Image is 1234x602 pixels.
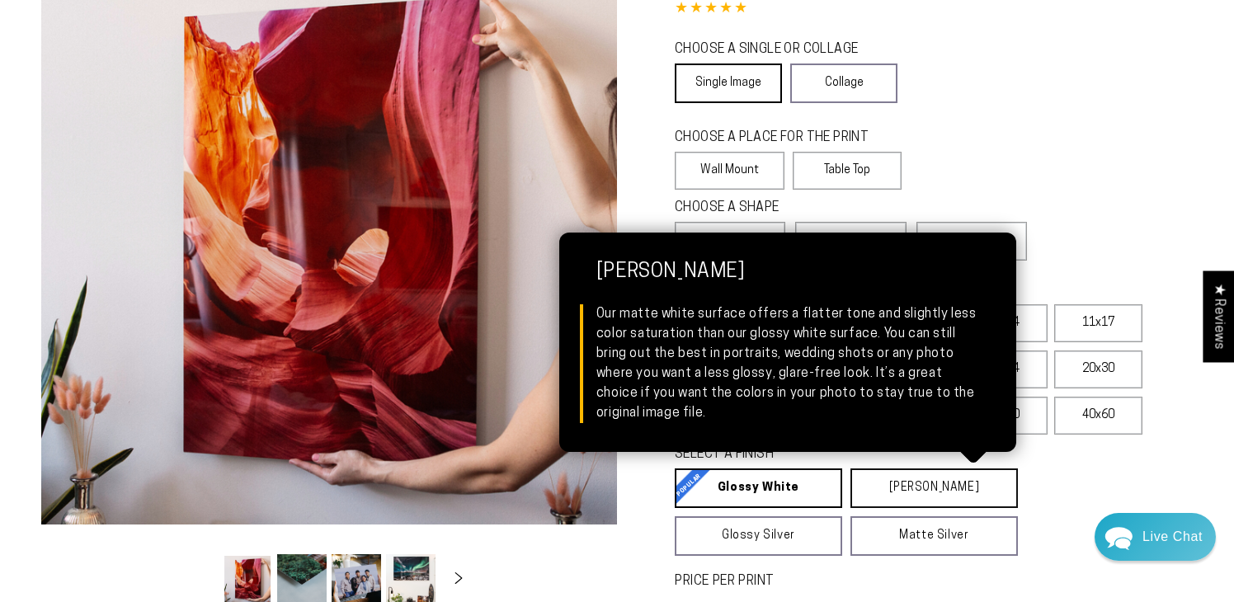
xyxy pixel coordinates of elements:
legend: SELECT A FINISH [675,445,979,464]
a: Matte Silver [850,516,1018,556]
button: Slide right [440,561,477,597]
strong: [PERSON_NAME] [596,261,979,304]
span: Rectangle [697,231,763,251]
label: 20x30 [1054,350,1142,388]
label: Table Top [793,152,902,190]
legend: CHOOSE A PLACE FOR THE PRINT [675,129,887,148]
div: Chat widget toggle [1095,513,1216,561]
label: PRICE PER PRINT [675,572,1193,591]
div: Contact Us Directly [1142,513,1203,561]
legend: CHOOSE A SINGLE OR COLLAGE [675,40,883,59]
button: Slide left [181,561,218,597]
a: Collage [790,63,897,103]
a: [PERSON_NAME] [850,468,1018,508]
a: Glossy Silver [675,516,842,556]
label: 11x17 [1054,304,1142,342]
a: Glossy White [675,468,842,508]
span: Square [828,231,874,251]
a: Single Image [675,63,782,103]
div: Our matte white surface offers a flatter tone and slightly less color saturation than our glossy ... [596,304,979,423]
label: 40x60 [1054,397,1142,435]
legend: CHOOSE A SHAPE [675,199,889,218]
label: Wall Mount [675,152,784,190]
div: Click to open Judge.me floating reviews tab [1203,270,1234,362]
